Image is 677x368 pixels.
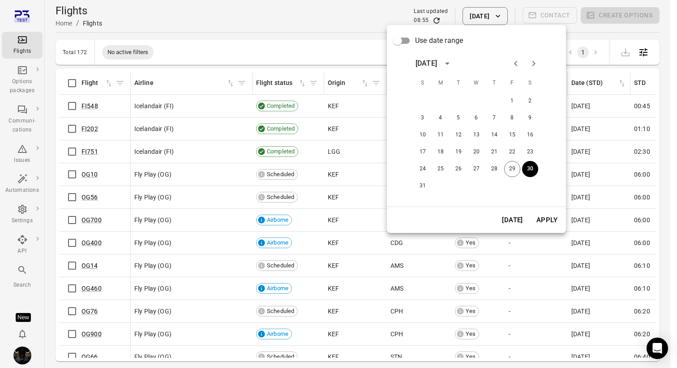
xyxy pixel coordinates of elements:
button: 25 [433,161,449,177]
span: Tuesday [450,74,467,92]
button: 12 [450,127,467,143]
div: [DATE] [416,58,437,69]
button: 22 [504,144,520,160]
button: 26 [450,161,467,177]
span: Saturday [522,74,538,92]
button: 2 [522,93,538,109]
button: 30 [522,161,538,177]
button: 3 [415,110,431,126]
button: 14 [486,127,502,143]
button: Next month [525,55,543,72]
button: 5 [450,110,467,126]
button: 11 [433,127,449,143]
span: Friday [504,74,520,92]
span: Thursday [486,74,502,92]
span: Sunday [415,74,431,92]
button: Apply [531,211,562,229]
button: 21 [486,144,502,160]
button: 29 [504,161,520,177]
button: 28 [486,161,502,177]
span: Use date range [415,35,463,46]
button: 15 [504,127,520,143]
button: 23 [522,144,538,160]
button: Previous month [507,55,525,72]
button: calendar view is open, switch to year view [440,56,455,71]
span: Wednesday [468,74,484,92]
div: Open Intercom Messenger [647,338,668,359]
button: 6 [468,110,484,126]
button: 8 [504,110,520,126]
button: 4 [433,110,449,126]
button: 10 [415,127,431,143]
button: [DATE] [497,211,528,229]
button: 27 [468,161,484,177]
button: 18 [433,144,449,160]
button: 20 [468,144,484,160]
button: 31 [415,178,431,194]
button: 16 [522,127,538,143]
button: 17 [415,144,431,160]
button: 24 [415,161,431,177]
button: 1 [504,93,520,109]
button: 13 [468,127,484,143]
span: Monday [433,74,449,92]
button: 19 [450,144,467,160]
button: 7 [486,110,502,126]
button: 9 [522,110,538,126]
